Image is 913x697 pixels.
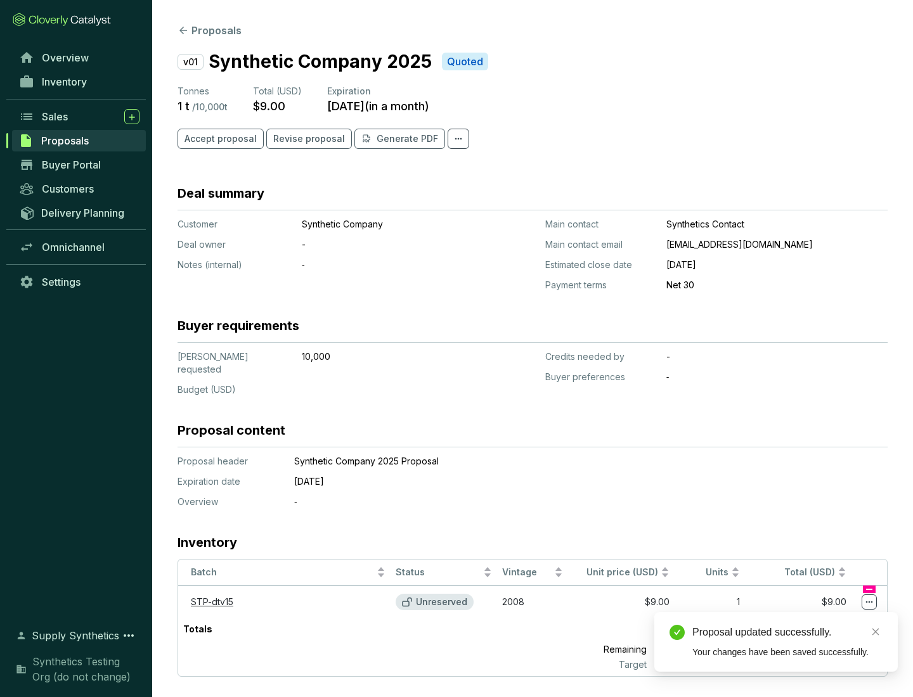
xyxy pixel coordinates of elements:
[32,654,139,684] span: Synthetics Testing Org (do not change)
[675,560,746,585] th: Units
[666,371,888,383] p: ‐
[178,259,292,271] p: Notes (internal)
[42,75,87,88] span: Inventory
[745,585,851,618] td: $9.00
[178,184,264,202] h3: Deal summary
[545,218,656,231] p: Main contact
[13,271,146,293] a: Settings
[178,496,279,508] p: Overview
[670,625,685,640] span: check-circle
[178,85,228,98] p: Tonnes
[13,47,146,68] a: Overview
[354,129,445,149] button: Generate PDF
[178,421,285,439] h3: Proposal content
[273,132,345,145] span: Revise proposal
[545,350,656,363] p: Credits needed by
[42,182,94,195] span: Customers
[497,560,568,585] th: Vintage
[253,99,285,113] p: $9.00
[294,496,827,508] p: ‐
[391,560,497,585] th: Status
[178,238,292,251] p: Deal owner
[41,134,89,147] span: Proposals
[178,99,190,113] p: 1 t
[41,207,124,219] span: Delivery Planning
[13,106,146,127] a: Sales
[178,23,242,38] button: Proposals
[42,158,101,171] span: Buyer Portal
[178,218,292,231] p: Customer
[447,55,483,68] p: Quoted
[294,455,827,468] p: Synthetic Company 2025 Proposal
[178,560,391,585] th: Batch
[42,241,105,253] span: Omnichannel
[666,259,888,271] p: [DATE]
[191,566,374,579] span: Batch
[416,596,467,608] p: Unreserved
[652,658,745,671] p: 10,000 t
[302,259,473,271] p: ‐
[253,86,302,96] span: Total (USD)
[12,130,146,151] a: Proposals
[42,276,81,288] span: Settings
[869,625,883,639] a: Close
[178,475,279,488] p: Expiration date
[13,71,146,93] a: Inventory
[497,585,568,618] td: 2008
[302,350,473,363] p: 10,000
[13,178,146,200] a: Customers
[42,110,68,123] span: Sales
[666,218,888,231] p: Synthetics Contact
[547,641,652,658] p: Remaining
[178,317,299,335] h3: Buyer requirements
[666,238,888,251] p: [EMAIL_ADDRESS][DOMAIN_NAME]
[178,534,237,551] h3: Inventory
[692,625,883,640] div: Proposal updated successfully.
[13,202,146,223] a: Delivery Planning
[692,645,883,659] div: Your changes have been saved successfully.
[545,279,656,291] p: Payment terms
[209,48,432,75] p: Synthetic Company 2025
[784,566,835,577] span: Total (USD)
[13,154,146,176] a: Buyer Portal
[545,259,656,271] p: Estimated close date
[192,101,228,113] p: / 10,000 t
[568,585,675,618] td: $9.00
[178,350,292,376] p: [PERSON_NAME] requested
[302,218,473,231] p: Synthetic Company
[178,455,279,468] p: Proposal header
[294,475,827,488] p: [DATE]
[178,54,204,70] p: v01
[178,384,236,395] span: Budget (USD)
[666,350,888,363] p: -
[547,658,652,671] p: Target
[545,238,656,251] p: Main contact email
[651,618,744,641] p: 1 t
[675,585,746,618] td: 1
[396,566,481,579] span: Status
[191,596,233,607] a: STP-dtv15
[545,371,656,383] p: Buyer preferences
[871,627,880,636] span: close
[185,132,257,145] span: Accept proposal
[586,566,658,577] span: Unit price (USD)
[377,132,438,145] p: Generate PDF
[178,129,264,149] button: Accept proposal
[32,628,119,643] span: Supply Synthetics
[13,236,146,258] a: Omnichannel
[666,279,888,291] p: Net 30
[652,641,745,658] p: 9,999 t
[178,618,217,641] p: Totals
[502,566,552,579] span: Vintage
[680,566,729,579] span: Units
[42,51,89,64] span: Overview
[266,129,352,149] button: Revise proposal
[327,99,429,113] p: [DATE] ( in a month )
[302,238,473,251] p: -
[327,85,429,98] p: Expiration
